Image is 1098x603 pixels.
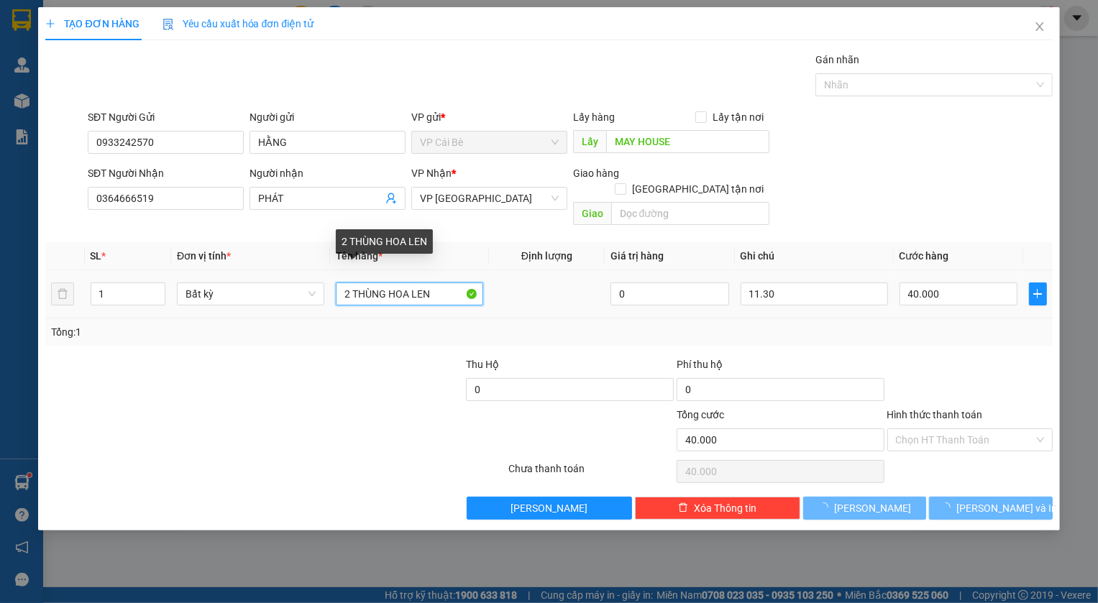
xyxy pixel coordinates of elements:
div: Phí thu hộ [677,356,884,378]
span: [PERSON_NAME] [834,500,911,516]
button: [PERSON_NAME] [467,497,632,520]
span: SL [91,250,102,262]
input: Dọc đường [611,202,769,225]
button: [PERSON_NAME] và In [929,497,1053,520]
span: Xóa Thông tin [694,500,756,516]
input: VD: Bàn, Ghế [336,282,483,305]
span: loading [818,502,834,512]
span: Tổng cước [677,409,724,420]
div: Tổng: 1 [51,324,424,340]
span: [GEOGRAPHIC_DATA] tận nơi [626,181,769,197]
span: VP Nhận [411,167,452,179]
span: VP Sài Gòn [420,188,559,209]
span: TẠO ĐƠN HÀNG [45,18,139,29]
span: [PERSON_NAME] [511,500,587,516]
button: plus [1029,282,1046,305]
span: user-add [385,193,397,204]
span: VP Cái Bè [420,132,559,153]
span: Cước hàng [900,250,949,262]
button: [PERSON_NAME] [803,497,927,520]
input: 0 [610,282,729,305]
span: plus [45,19,55,29]
span: Giá trị hàng [610,250,664,262]
span: loading [941,502,956,512]
label: Gán nhãn [815,54,859,65]
span: Bất kỳ [186,283,316,305]
span: Giao hàng [573,167,619,179]
span: Lấy hàng [573,111,615,123]
span: delete [678,502,688,514]
span: Giao [573,202,611,225]
span: Định lượng [521,250,572,262]
div: VP gửi [411,109,567,125]
span: Lấy tận nơi [707,109,769,125]
div: Chưa thanh toán [507,461,675,486]
img: icon [163,19,174,30]
button: Close [1020,7,1060,47]
div: Người nhận [250,165,406,181]
button: delete [51,282,74,305]
input: Ghi Chú [741,282,888,305]
label: Hình thức thanh toán [887,409,983,420]
div: Người gửi [250,109,406,125]
span: close [1034,21,1046,32]
span: Lấy [573,130,606,153]
span: [PERSON_NAME] và In [956,500,1057,516]
th: Ghi chú [735,242,894,270]
span: plus [1030,288,1046,300]
input: Dọc đường [606,130,769,153]
span: Yêu cầu xuất hóa đơn điện tử [163,18,314,29]
span: Thu Hộ [466,359,499,370]
div: SĐT Người Gửi [88,109,244,125]
div: SĐT Người Nhận [88,165,244,181]
button: deleteXóa Thông tin [635,497,800,520]
span: Đơn vị tính [177,250,231,262]
div: 2 THÙNG HOA LEN [336,229,433,254]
